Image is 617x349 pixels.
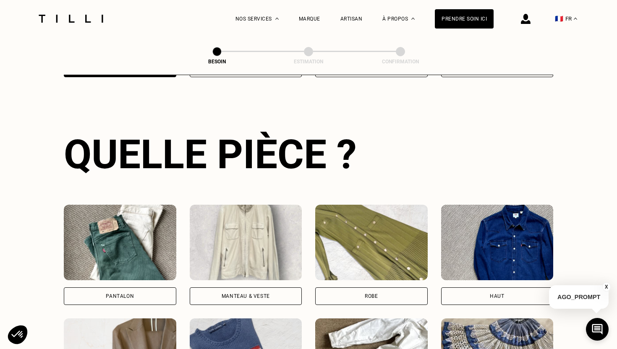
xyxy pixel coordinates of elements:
[267,59,350,65] div: Estimation
[549,285,609,309] p: AGO_PROMPT
[190,205,302,280] img: Tilli retouche votre Manteau & Veste
[521,14,531,24] img: icône connexion
[106,294,134,299] div: Pantalon
[36,15,106,23] img: Logo du service de couturière Tilli
[358,59,442,65] div: Confirmation
[64,205,176,280] img: Tilli retouche votre Pantalon
[222,294,270,299] div: Manteau & Veste
[441,205,554,280] img: Tilli retouche votre Haut
[435,9,494,29] a: Prendre soin ici
[411,18,415,20] img: Menu déroulant à propos
[574,18,577,20] img: menu déroulant
[365,294,378,299] div: Robe
[175,59,259,65] div: Besoin
[299,16,320,22] a: Marque
[340,16,363,22] a: Artisan
[602,282,611,292] button: X
[64,131,553,178] div: Quelle pièce ?
[315,205,428,280] img: Tilli retouche votre Robe
[555,15,563,23] span: 🇫🇷
[490,294,504,299] div: Haut
[275,18,279,20] img: Menu déroulant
